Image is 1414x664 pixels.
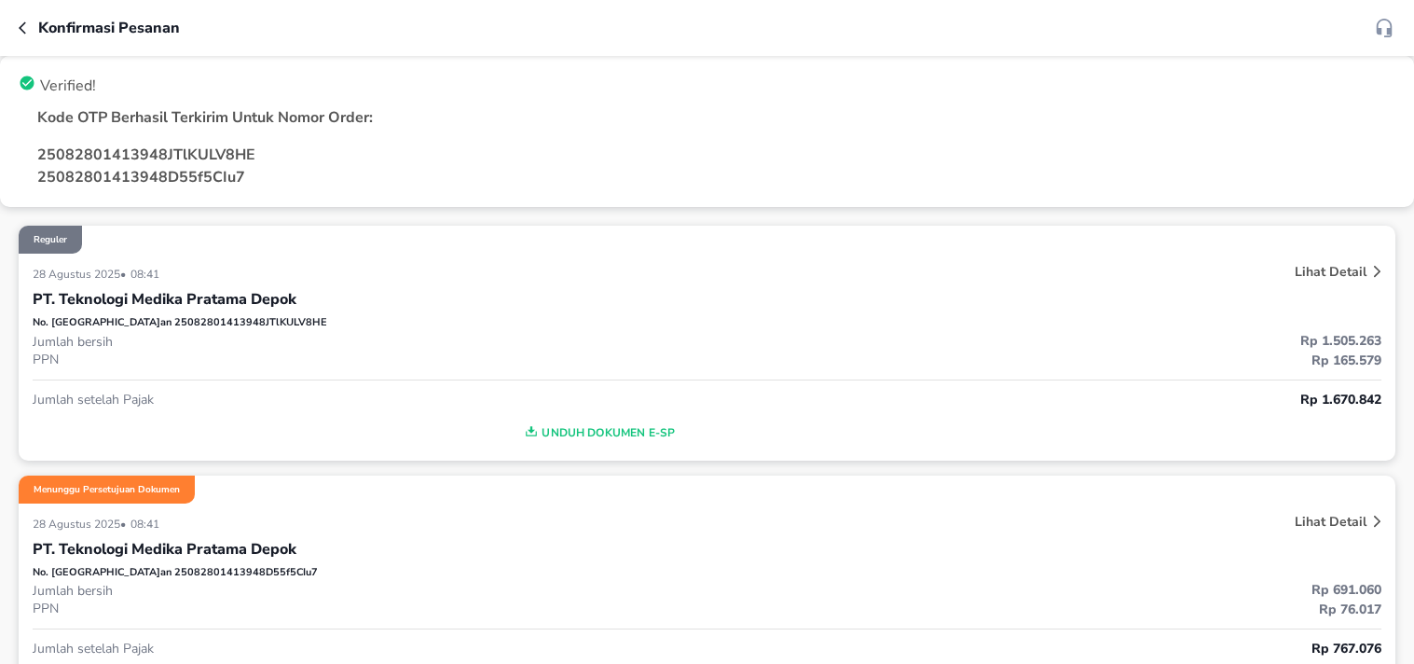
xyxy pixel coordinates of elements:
p: Verified! [40,75,96,97]
p: PT. Teknologi Medika Pratama Depok [33,288,296,311]
p: 08:41 [130,267,164,282]
p: Kode OTP Berhasil Terkirim Untuk Nomor Order: [37,106,1395,129]
p: Menunggu Persetujuan Dokumen [34,483,180,496]
p: Reguler [34,233,67,246]
p: Rp 165.579 [707,351,1382,370]
p: 28 Agustus 2025 • [33,267,130,282]
p: PPN [33,600,707,617]
p: No. [GEOGRAPHIC_DATA]an 25082801413948JTlKULV8HE [33,315,327,331]
p: Rp 76.017 [707,600,1382,619]
p: No. [GEOGRAPHIC_DATA]an 25082801413948D55f5CIu7 [33,565,318,581]
p: PT. Teknologi Medika Pratama Depok [33,538,296,560]
span: Unduh Dokumen e-SP [40,421,1157,445]
p: Rp 1.670.842 [707,390,1382,409]
p: Rp 1.505.263 [707,331,1382,351]
p: Rp 691.060 [707,580,1382,600]
p: Jumlah setelah Pajak [33,391,707,408]
p: 28 Agustus 2025 • [33,517,130,532]
p: Lihat Detail [1295,513,1366,531]
p: PPN [33,351,707,368]
p: 25082801413948JTlKULV8HE [37,144,1395,166]
p: 25082801413948D55f5CIu7 [37,166,1395,188]
button: Unduh Dokumen e-SP [33,419,1164,447]
p: Jumlah setelah Pajak [33,640,707,657]
p: Rp 767.076 [707,639,1382,658]
p: Jumlah bersih [33,333,707,351]
p: Lihat Detail [1295,263,1366,281]
p: 08:41 [130,517,164,532]
p: Jumlah bersih [33,582,707,600]
p: Konfirmasi pesanan [38,17,180,39]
